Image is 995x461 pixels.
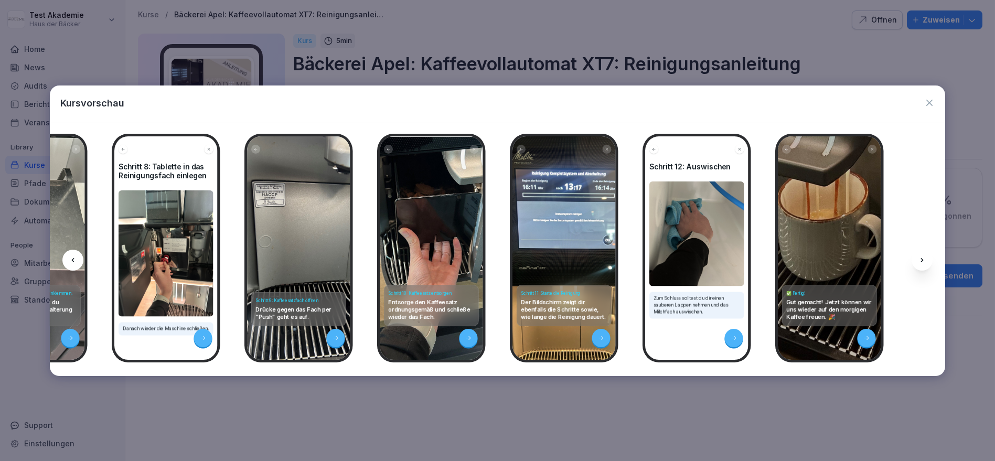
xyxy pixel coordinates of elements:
h4: ✅ Fertig! [786,290,872,296]
h4: Schritt 9: Kaffeesatzfach öffnen [255,297,341,303]
h4: Schritt 10: Kaffeesatz entsorgen [388,290,474,296]
p: Danach wieder die Maschine schließen. [123,325,209,332]
img: Bild und Text Vorschau [119,190,213,317]
img: Bild und Text Vorschau [649,181,744,286]
h4: Schritt 12: Auswischen [649,163,744,171]
p: Kursvorschau [60,96,124,110]
p: Entsorge den Kaffeesatz ordnungsgemäß und schließe wieder das Fach. [388,298,474,320]
p: Gut gemacht! Jetzt können wir uns wieder auf den morgigen Kaffee freuen. 🎉 [786,298,872,320]
h4: Schritt 8: Tablette in das Reinigungsfach einlegen [119,163,213,180]
p: Zum Schluss solltest du dir einen sauberen Lappen nehmen und das Milchfach auswischen. [654,295,740,315]
p: Der Bildschirm zeigt dir ebenfalls die Schritte sowie, wie lange die Reinigung dauert. [521,298,607,320]
p: Drücke gegen das Fach per "Push" geht es auf. [255,306,341,320]
h4: Schritt 11: Starte die Reinigung [521,290,607,296]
